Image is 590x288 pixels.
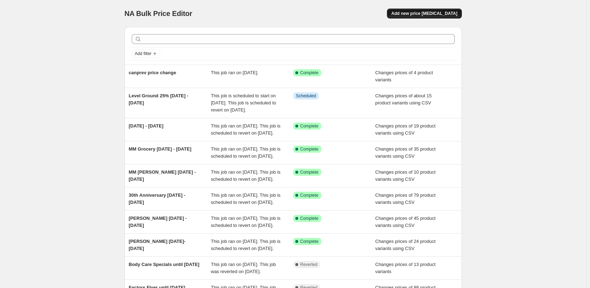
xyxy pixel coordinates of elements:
[300,169,318,175] span: Complete
[129,169,196,182] span: MM [PERSON_NAME] [DATE] - [DATE]
[375,169,436,182] span: Changes prices of 10 product variants using CSV
[129,123,164,129] span: [DATE] - [DATE]
[129,262,200,267] span: Body Care Specials until [DATE]
[125,10,192,17] span: NA Bulk Price Editor
[300,192,318,198] span: Complete
[300,216,318,221] span: Complete
[211,239,280,251] span: This job ran on [DATE]. This job is scheduled to revert on [DATE].
[300,146,318,152] span: Complete
[129,192,186,205] span: 30th Anniversary [DATE] - [DATE]
[211,192,280,205] span: This job ran on [DATE]. This job is scheduled to revert on [DATE].
[300,262,318,267] span: Reverted
[375,192,436,205] span: Changes prices of 79 product variants using CSV
[129,239,186,251] span: [PERSON_NAME] [DATE]- [DATE]
[129,70,176,75] span: canprev price change
[211,93,276,113] span: This job is scheduled to start on [DATE]. This job is scheduled to revert on [DATE].
[375,70,433,82] span: Changes prices of 4 product variants
[211,146,280,159] span: This job ran on [DATE]. This job is scheduled to revert on [DATE].
[129,146,191,152] span: MM Grocery [DATE] - [DATE]
[211,70,258,75] span: This job ran on [DATE].
[211,262,276,274] span: This job ran on [DATE]. This job was reverted on [DATE].
[211,169,280,182] span: This job ran on [DATE]. This job is scheduled to revert on [DATE].
[375,146,436,159] span: Changes prices of 35 product variants using CSV
[135,51,152,56] span: Add filter
[375,123,436,136] span: Changes prices of 19 product variants using CSV
[375,239,436,251] span: Changes prices of 24 product variants using CSV
[387,9,461,18] button: Add new price [MEDICAL_DATA]
[129,216,187,228] span: [PERSON_NAME] [DATE] - [DATE]
[375,262,436,274] span: Changes prices of 13 product variants
[300,70,318,76] span: Complete
[300,239,318,244] span: Complete
[296,93,316,99] span: Scheduled
[375,93,432,105] span: Changes prices of about 15 product variants using CSV
[375,216,436,228] span: Changes prices of 45 product variants using CSV
[129,93,189,105] span: Level Ground 25% [DATE] - [DATE]
[391,11,457,16] span: Add new price [MEDICAL_DATA]
[211,216,280,228] span: This job ran on [DATE]. This job is scheduled to revert on [DATE].
[132,49,160,58] button: Add filter
[211,123,280,136] span: This job ran on [DATE]. This job is scheduled to revert on [DATE].
[300,123,318,129] span: Complete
